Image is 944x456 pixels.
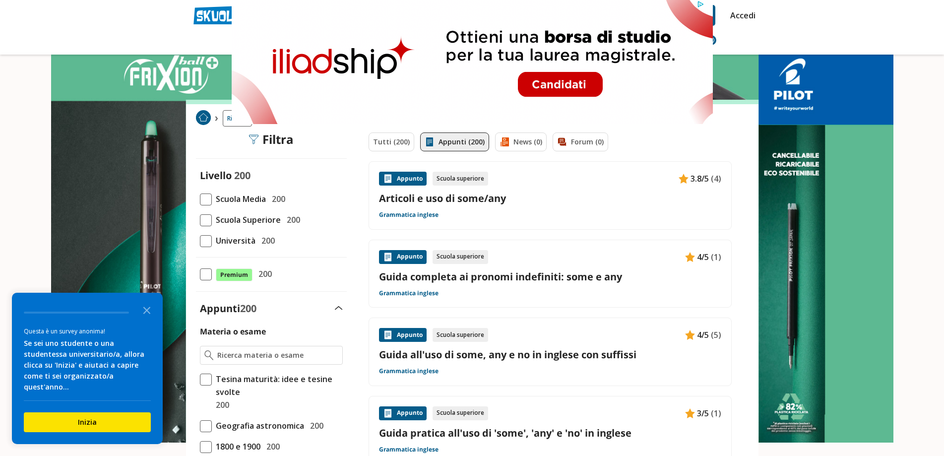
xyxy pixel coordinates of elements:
[216,268,252,281] span: Premium
[379,426,721,440] a: Guida pratica all'uso di 'some', 'any' e 'no' in inglese
[685,408,695,418] img: Appunti contenuto
[379,211,439,219] a: Grammatica inglese
[685,252,695,262] img: Appunti contenuto
[379,367,439,375] a: Grammatica inglese
[24,326,151,336] div: Questa è un survey anonima!
[383,252,393,262] img: Appunti contenuto
[204,350,214,360] img: Ricerca materia o esame
[249,132,294,146] div: Filtra
[24,412,151,432] button: Inizia
[379,328,427,342] div: Appunto
[212,440,260,453] span: 1800 e 1900
[379,172,427,186] div: Appunto
[711,328,721,341] span: (5)
[379,348,721,361] a: Guida all'uso di some, any e no in inglese con suffissi
[24,338,151,392] div: Se sei uno studente o una studentessa universitario/a, allora clicca su 'Inizia' e aiutaci a capi...
[383,408,393,418] img: Appunti contenuto
[196,110,211,125] img: Home
[249,134,258,144] img: Filtra filtri mobile
[268,193,285,205] span: 200
[306,419,323,432] span: 200
[240,302,256,315] span: 200
[383,330,393,340] img: Appunti contenuto
[433,406,488,420] div: Scuola superiore
[335,306,343,310] img: Apri e chiudi sezione
[369,132,414,151] a: Tutti (200)
[212,398,229,411] span: 200
[697,251,709,263] span: 4/5
[383,174,393,184] img: Appunti contenuto
[433,328,488,342] div: Scuola superiore
[697,328,709,341] span: 4/5
[254,267,272,280] span: 200
[379,192,721,205] a: Articoli e uso di some/any
[12,293,163,444] div: Survey
[137,300,157,320] button: Close the survey
[223,110,252,127] a: Ricerca
[200,326,266,337] label: Materia o esame
[212,193,266,205] span: Scuola Media
[212,213,281,226] span: Scuola Superiore
[200,302,256,315] label: Appunti
[711,407,721,420] span: (1)
[200,169,232,182] label: Livello
[685,330,695,340] img: Appunti contenuto
[420,132,489,151] a: Appunti (200)
[257,234,275,247] span: 200
[212,234,255,247] span: Università
[711,172,721,185] span: (4)
[379,446,439,454] a: Grammatica inglese
[697,407,709,420] span: 3/5
[425,137,435,147] img: Appunti filtro contenuto attivo
[691,172,709,185] span: 3.8/5
[730,5,751,26] a: Accedi
[433,250,488,264] div: Scuola superiore
[433,172,488,186] div: Scuola superiore
[196,110,211,127] a: Home
[379,289,439,297] a: Grammatica inglese
[212,419,304,432] span: Geografia astronomica
[679,174,689,184] img: Appunti contenuto
[212,373,343,398] span: Tesina maturità: idee e tesine svolte
[283,213,300,226] span: 200
[379,270,721,283] a: Guida completa ai pronomi indefiniti: some e any
[234,169,251,182] span: 200
[217,350,338,360] input: Ricerca materia o esame
[711,251,721,263] span: (1)
[379,406,427,420] div: Appunto
[262,440,280,453] span: 200
[379,250,427,264] div: Appunto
